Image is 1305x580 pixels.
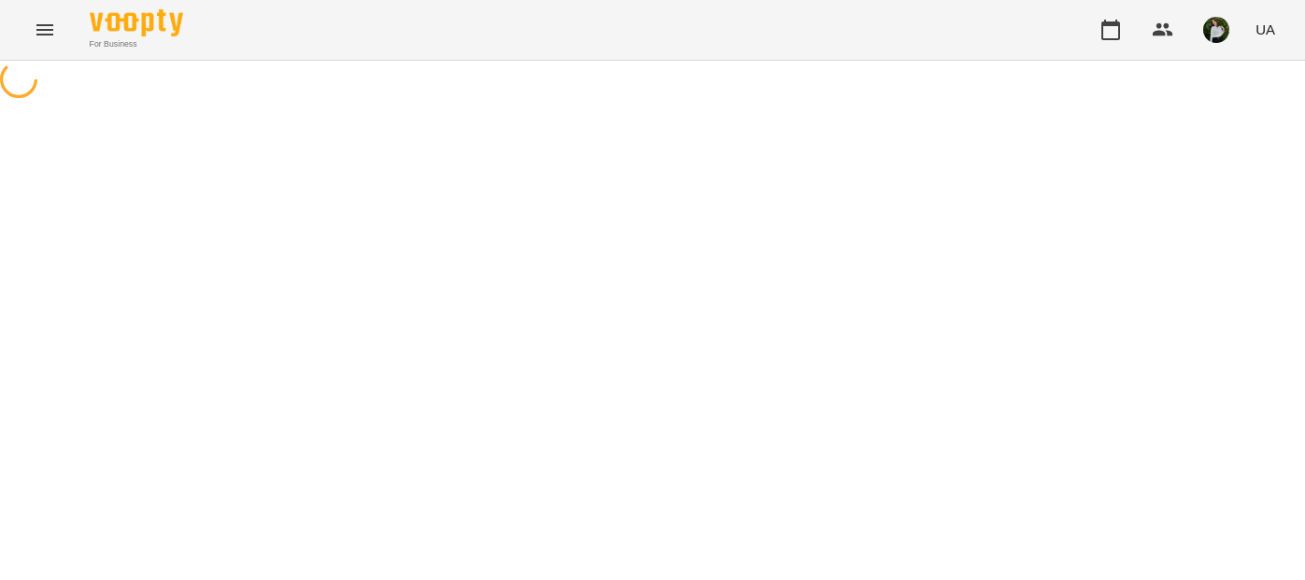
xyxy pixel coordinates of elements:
[1248,12,1283,47] button: UA
[1203,17,1229,43] img: 6b662c501955233907b073253d93c30f.jpg
[1255,20,1275,39] span: UA
[90,38,183,50] span: For Business
[90,9,183,36] img: Voopty Logo
[22,7,67,52] button: Menu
